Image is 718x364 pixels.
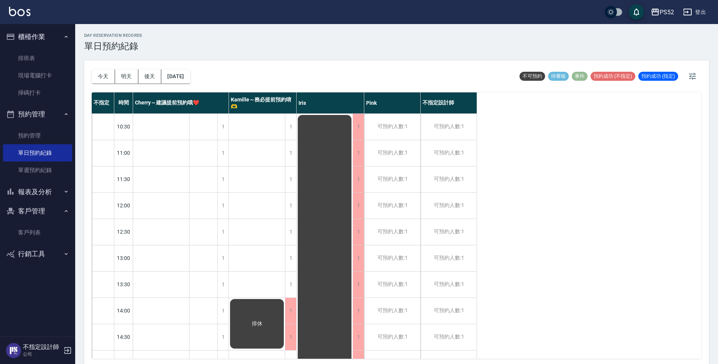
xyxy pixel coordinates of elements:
[285,140,296,166] div: 1
[114,324,133,350] div: 14:30
[115,69,138,83] button: 明天
[353,298,364,324] div: 1
[421,298,477,324] div: 可預約人數:1
[353,219,364,245] div: 1
[229,92,297,113] div: Kamille～務必提前預約唷🫶
[421,92,477,113] div: 不指定設計師
[3,144,72,162] a: 單日預約紀錄
[250,320,264,327] span: 排休
[285,245,296,271] div: 1
[114,298,133,324] div: 14:00
[114,92,133,113] div: 時間
[421,193,477,219] div: 可預約人數:1
[114,192,133,219] div: 12:00
[421,114,477,140] div: 可預約人數:1
[364,298,420,324] div: 可預約人數:1
[353,166,364,192] div: 1
[421,272,477,298] div: 可預約人數:1
[6,343,21,358] img: Person
[285,272,296,298] div: 1
[421,219,477,245] div: 可預約人數:1
[364,219,420,245] div: 可預約人數:1
[138,69,162,83] button: 後天
[285,114,296,140] div: 1
[364,92,421,113] div: Pink
[285,193,296,219] div: 1
[217,245,229,271] div: 1
[84,41,142,51] h3: 單日預約紀錄
[353,114,364,140] div: 1
[23,343,61,351] h5: 不指定設計師
[114,113,133,140] div: 10:30
[114,245,133,271] div: 13:00
[3,104,72,124] button: 預約管理
[421,324,477,350] div: 可預約人數:1
[353,272,364,298] div: 1
[92,92,114,113] div: 不指定
[133,92,229,113] div: Cherry～建議提前預約哦❤️
[364,272,420,298] div: 可預約人數:1
[421,245,477,271] div: 可預約人數:1
[297,92,364,113] div: Iris
[3,84,72,101] a: 掃碼打卡
[285,166,296,192] div: 1
[217,298,229,324] div: 1
[629,5,644,20] button: save
[217,272,229,298] div: 1
[591,73,635,80] span: 預約成功 (不指定)
[9,7,30,16] img: Logo
[84,33,142,38] h2: day Reservation records
[353,140,364,166] div: 1
[421,166,477,192] div: 可預約人數:1
[3,127,72,144] a: 預約管理
[217,140,229,166] div: 1
[3,27,72,47] button: 櫃檯作業
[217,324,229,350] div: 1
[114,140,133,166] div: 11:00
[217,114,229,140] div: 1
[364,324,420,350] div: 可預約人數:1
[572,73,588,80] span: 事件
[548,73,569,80] span: 待審核
[364,166,420,192] div: 可預約人數:1
[217,219,229,245] div: 1
[3,244,72,264] button: 行銷工具
[161,69,190,83] button: [DATE]
[364,114,420,140] div: 可預約人數:1
[648,5,677,20] button: PS52
[3,182,72,202] button: 報表及分析
[3,201,72,221] button: 客戶管理
[520,73,545,80] span: 不可預約
[114,219,133,245] div: 12:30
[3,50,72,67] a: 排班表
[23,351,61,358] p: 公司
[421,140,477,166] div: 可預約人數:1
[217,166,229,192] div: 1
[353,245,364,271] div: 1
[638,73,678,80] span: 預約成功 (指定)
[285,298,296,324] div: 1
[92,69,115,83] button: 今天
[3,162,72,179] a: 單週預約紀錄
[353,193,364,219] div: 1
[680,5,709,19] button: 登出
[285,324,296,350] div: 1
[660,8,674,17] div: PS52
[285,219,296,245] div: 1
[3,224,72,241] a: 客戶列表
[114,166,133,192] div: 11:30
[364,140,420,166] div: 可預約人數:1
[364,245,420,271] div: 可預約人數:1
[364,193,420,219] div: 可預約人數:1
[353,324,364,350] div: 1
[114,271,133,298] div: 13:30
[217,193,229,219] div: 1
[3,67,72,84] a: 現場電腦打卡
